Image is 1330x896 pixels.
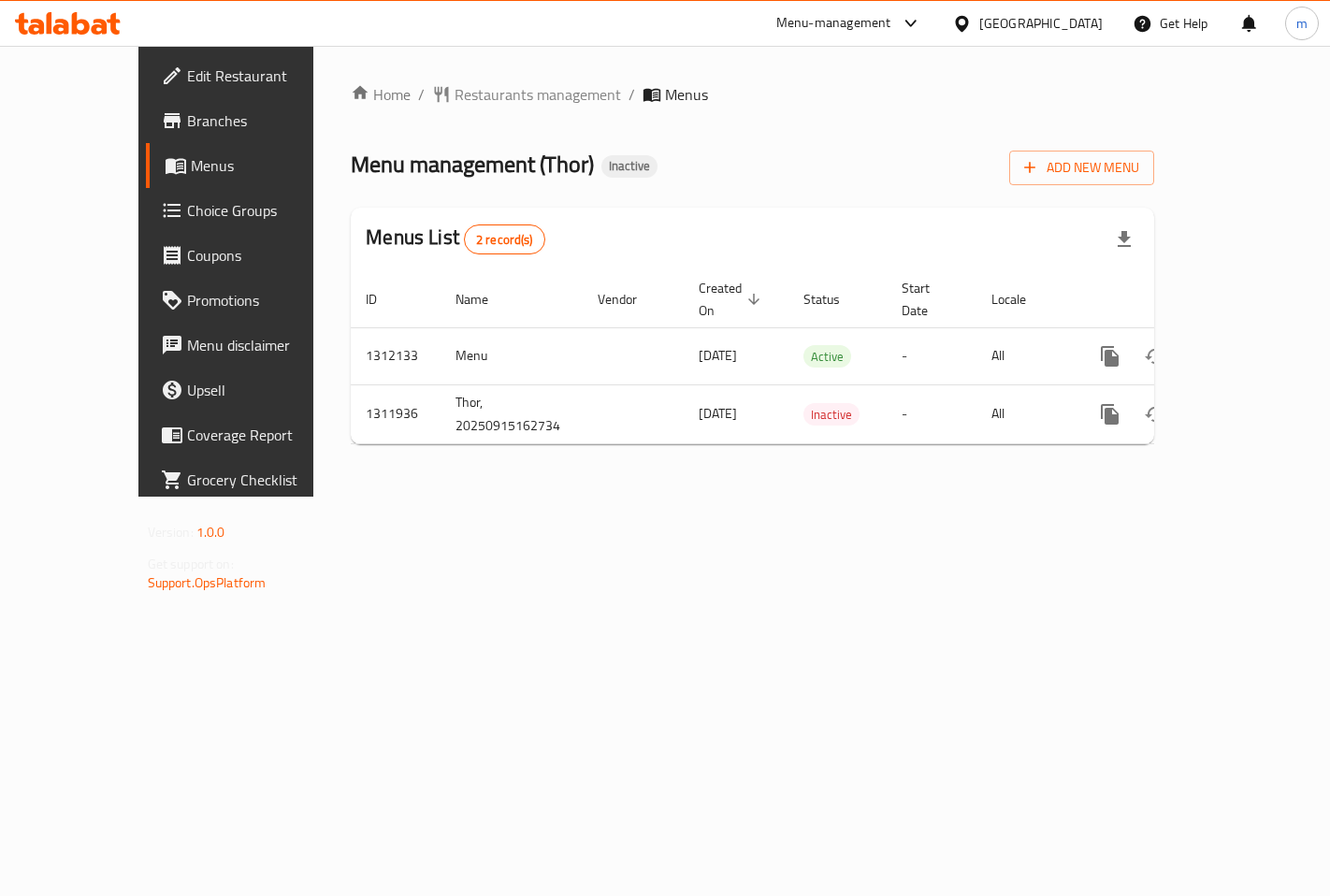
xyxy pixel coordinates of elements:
a: Coverage Report [146,412,360,457]
span: ID [366,288,401,311]
span: 2 record(s) [465,231,544,249]
td: 1311936 [351,384,441,443]
a: Menu disclaimer [146,323,360,368]
h2: Menus List [366,224,544,254]
span: Status [803,288,864,311]
a: Branches [146,98,360,143]
span: Menus [665,83,708,106]
div: Inactive [803,403,860,426]
span: Edit Restaurant [187,65,345,87]
span: Menu disclaimer [187,334,345,356]
div: Active [803,345,851,368]
span: m [1296,13,1308,34]
a: Promotions [146,278,360,323]
td: All [976,384,1073,443]
a: Home [351,83,411,106]
th: Actions [1073,271,1282,328]
span: Restaurants management [455,83,621,106]
span: [DATE] [699,401,737,426]
nav: breadcrumb [351,83,1154,106]
button: Add New Menu [1009,151,1154,185]
a: Edit Restaurant [146,53,360,98]
td: Menu [441,327,583,384]
span: 1.0.0 [196,520,225,544]
span: Vendor [598,288,661,311]
td: Thor, 20250915162734 [441,384,583,443]
div: Menu-management [776,12,891,35]
a: Coupons [146,233,360,278]
a: Upsell [146,368,360,412]
td: All [976,327,1073,384]
span: Get support on: [148,552,234,576]
span: Add New Menu [1024,156,1139,180]
a: Grocery Checklist [146,457,360,502]
span: Start Date [902,277,954,322]
span: Version: [148,520,194,544]
span: Grocery Checklist [187,469,345,491]
a: Choice Groups [146,188,360,233]
td: - [887,327,976,384]
span: Coupons [187,244,345,267]
div: Inactive [601,155,658,178]
span: Menu management ( Thor ) [351,143,594,185]
a: Support.OpsPlatform [148,571,267,595]
span: Upsell [187,379,345,401]
td: - [887,384,976,443]
span: Inactive [601,158,658,174]
span: Locale [991,288,1050,311]
span: Created On [699,277,766,322]
button: more [1088,392,1133,437]
button: Change Status [1133,392,1178,437]
table: enhanced table [351,271,1282,444]
span: Name [455,288,513,311]
span: Active [803,346,851,368]
div: Total records count [464,224,545,254]
a: Menus [146,143,360,188]
div: Export file [1102,217,1147,262]
span: Choice Groups [187,199,345,222]
span: Menus [191,154,345,177]
span: Promotions [187,289,345,311]
td: 1312133 [351,327,441,384]
div: [GEOGRAPHIC_DATA] [979,13,1103,34]
a: Restaurants management [432,83,621,106]
span: [DATE] [699,343,737,368]
span: Branches [187,109,345,132]
li: / [418,83,425,106]
li: / [629,83,635,106]
button: Change Status [1133,334,1178,379]
button: more [1088,334,1133,379]
span: Coverage Report [187,424,345,446]
span: Inactive [803,404,860,426]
